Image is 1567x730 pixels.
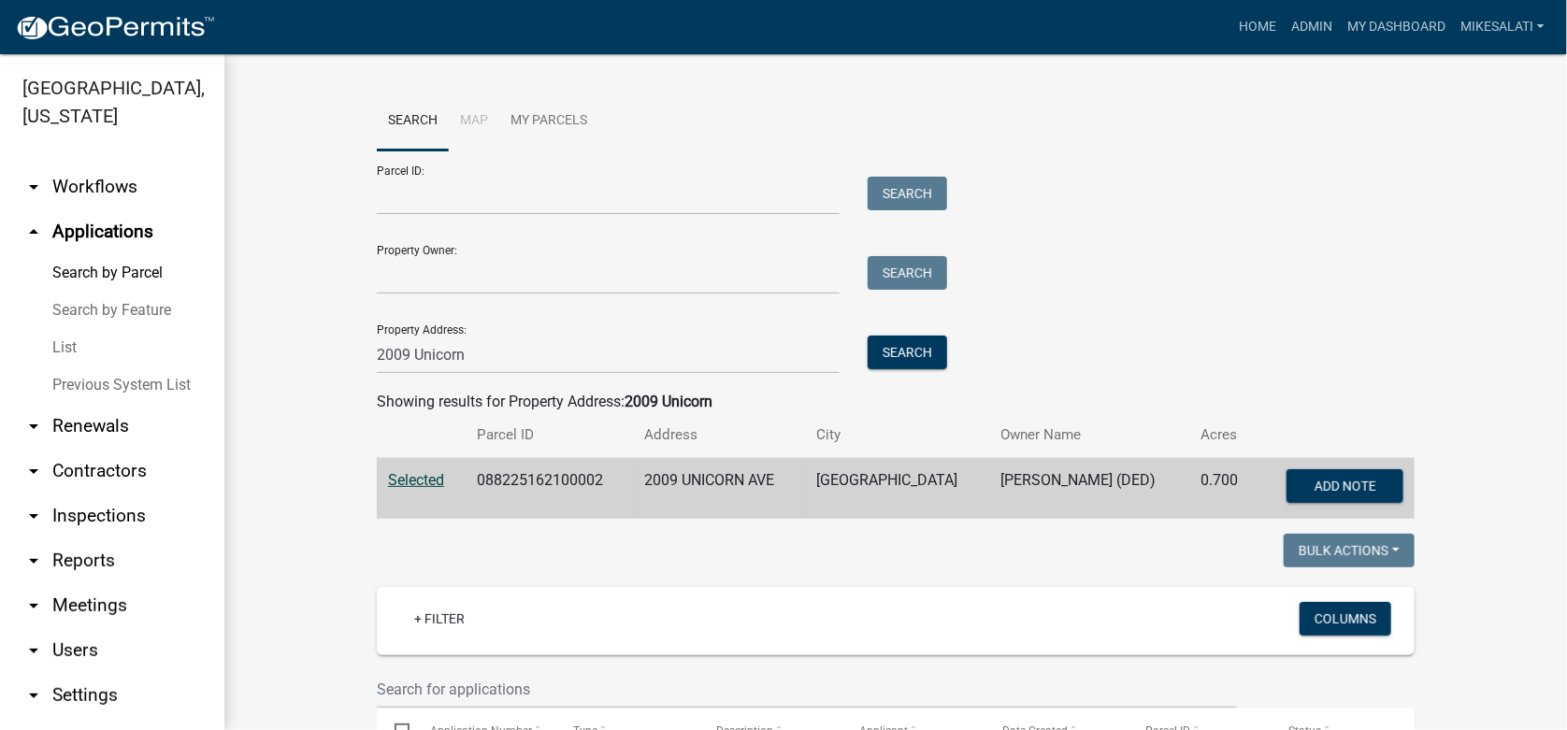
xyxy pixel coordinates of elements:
a: My Dashboard [1340,9,1453,45]
th: Address [633,413,805,457]
button: Bulk Actions [1284,534,1415,567]
button: Add Note [1287,469,1403,503]
a: Admin [1284,9,1340,45]
th: Parcel ID [466,413,633,457]
a: My Parcels [499,92,598,151]
input: Search for applications [377,670,1237,709]
a: Selected [388,471,444,489]
i: arrow_drop_down [22,505,45,527]
a: Home [1231,9,1284,45]
i: arrow_drop_down [22,415,45,437]
span: Add Note [1314,479,1375,494]
i: arrow_drop_down [22,460,45,482]
td: 0.700 [1190,458,1258,520]
i: arrow_drop_down [22,639,45,662]
i: arrow_drop_down [22,594,45,617]
button: Columns [1300,602,1391,636]
th: City [805,413,989,457]
th: Owner Name [989,413,1189,457]
th: Acres [1190,413,1258,457]
i: arrow_drop_down [22,684,45,707]
i: arrow_drop_up [22,221,45,243]
button: Search [868,336,947,369]
i: arrow_drop_down [22,550,45,572]
td: [GEOGRAPHIC_DATA] [805,458,989,520]
i: arrow_drop_down [22,176,45,198]
a: MikeSalati [1453,9,1552,45]
td: [PERSON_NAME] (DED) [989,458,1189,520]
div: Showing results for Property Address: [377,391,1415,413]
td: 088225162100002 [466,458,633,520]
strong: 2009 Unicorn [625,393,712,410]
a: Search [377,92,449,151]
td: 2009 UNICORN AVE [633,458,805,520]
button: Search [868,177,947,210]
a: + Filter [399,602,480,636]
button: Search [868,256,947,290]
